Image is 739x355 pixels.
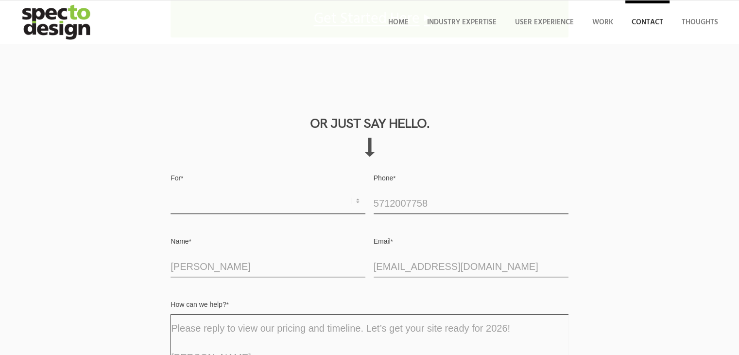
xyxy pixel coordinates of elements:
span: Home [388,17,409,28]
span: Contact [632,17,663,28]
a: Thoughts [675,0,724,44]
a: User Experience [509,0,580,44]
span: Thoughts [682,17,718,28]
span: User Experience [515,17,574,28]
span: Industry Expertise [427,17,497,28]
label: For [171,170,365,188]
img: specto-logo-2020 [15,0,99,44]
label: How can we help? [171,297,568,314]
h2: Or Just Say Hello. [171,116,568,131]
a: Home [382,0,415,44]
a: Contact [625,0,670,44]
label: Phone [374,170,568,188]
span: Work [592,17,613,28]
a: Industry Expertise [421,0,503,44]
label: Name [171,233,365,251]
label: Email [374,233,568,251]
a: Work [586,0,619,44]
